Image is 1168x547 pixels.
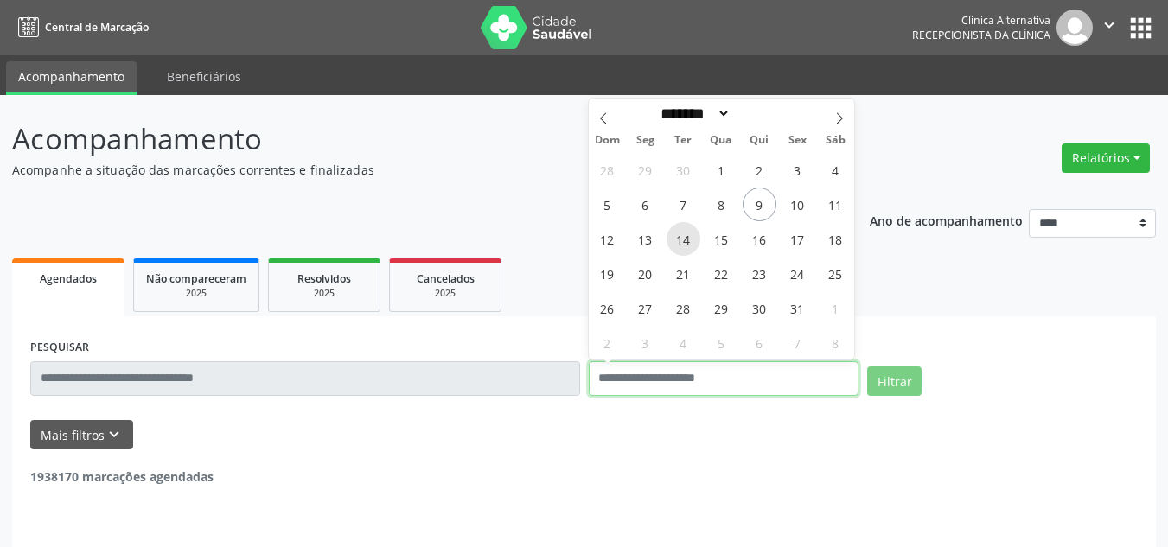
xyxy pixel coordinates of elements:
span: Outubro 3, 2025 [781,153,814,187]
span: Agendados [40,271,97,286]
img: img [1056,10,1093,46]
strong: 1938170 marcações agendadas [30,468,214,485]
p: Acompanhamento [12,118,813,161]
p: Ano de acompanhamento [870,209,1023,231]
span: Outubro 29, 2025 [705,291,738,325]
span: Outubro 22, 2025 [705,257,738,290]
input: Year [731,105,788,123]
span: Setembro 28, 2025 [590,153,624,187]
span: Outubro 19, 2025 [590,257,624,290]
span: Outubro 10, 2025 [781,188,814,221]
button: Filtrar [867,366,922,396]
span: Dom [589,135,627,146]
div: 2025 [146,287,246,300]
div: 2025 [281,287,367,300]
span: Novembro 4, 2025 [667,326,700,359]
span: Outubro 23, 2025 [743,257,776,290]
span: Outubro 25, 2025 [819,257,852,290]
span: Ter [664,135,702,146]
a: Acompanhamento [6,61,137,95]
i:  [1100,16,1119,35]
span: Outubro 7, 2025 [667,188,700,221]
span: Novembro 5, 2025 [705,326,738,359]
span: Outubro 18, 2025 [819,222,852,256]
span: Outubro 6, 2025 [629,188,662,221]
span: Novembro 1, 2025 [819,291,852,325]
span: Outubro 24, 2025 [781,257,814,290]
span: Novembro 7, 2025 [781,326,814,359]
button: Relatórios [1062,143,1150,173]
div: 2025 [402,287,488,300]
span: Setembro 30, 2025 [667,153,700,187]
span: Outubro 31, 2025 [781,291,814,325]
span: Outubro 13, 2025 [629,222,662,256]
span: Outubro 17, 2025 [781,222,814,256]
span: Outubro 26, 2025 [590,291,624,325]
span: Sex [778,135,816,146]
span: Outubro 14, 2025 [667,222,700,256]
button: Mais filtroskeyboard_arrow_down [30,420,133,450]
label: PESQUISAR [30,334,89,361]
span: Novembro 3, 2025 [629,326,662,359]
span: Resolvidos [297,271,351,286]
span: Outubro 9, 2025 [743,188,776,221]
span: Outubro 15, 2025 [705,222,738,256]
a: Central de Marcação [12,13,149,41]
span: Outubro 30, 2025 [743,291,776,325]
span: Outubro 11, 2025 [819,188,852,221]
span: Central de Marcação [45,20,149,35]
span: Qua [702,135,740,146]
i: keyboard_arrow_down [105,425,124,444]
span: Novembro 8, 2025 [819,326,852,359]
span: Outubro 5, 2025 [590,188,624,221]
button:  [1093,10,1126,46]
span: Novembro 6, 2025 [743,326,776,359]
a: Beneficiários [155,61,253,92]
span: Outubro 27, 2025 [629,291,662,325]
span: Outubro 16, 2025 [743,222,776,256]
span: Qui [740,135,778,146]
span: Sáb [816,135,854,146]
button: apps [1126,13,1156,43]
span: Recepcionista da clínica [912,28,1050,42]
span: Outubro 21, 2025 [667,257,700,290]
span: Novembro 2, 2025 [590,326,624,359]
span: Outubro 1, 2025 [705,153,738,187]
p: Acompanhe a situação das marcações correntes e finalizadas [12,161,813,179]
span: Outubro 4, 2025 [819,153,852,187]
span: Cancelados [417,271,475,286]
div: Clinica Alternativa [912,13,1050,28]
span: Outubro 2, 2025 [743,153,776,187]
span: Não compareceram [146,271,246,286]
select: Month [655,105,731,123]
span: Outubro 12, 2025 [590,222,624,256]
span: Seg [626,135,664,146]
span: Outubro 20, 2025 [629,257,662,290]
span: Setembro 29, 2025 [629,153,662,187]
span: Outubro 28, 2025 [667,291,700,325]
span: Outubro 8, 2025 [705,188,738,221]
